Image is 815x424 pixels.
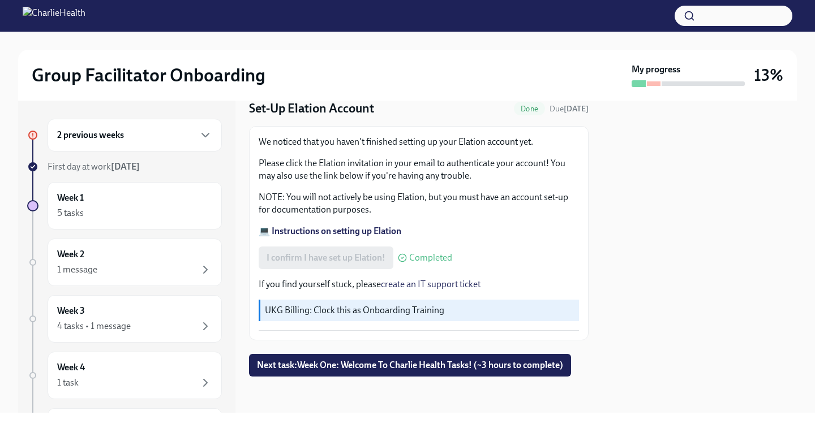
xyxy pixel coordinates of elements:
[257,360,563,371] span: Next task : Week One: Welcome To Charlie Health Tasks! (~3 hours to complete)
[259,157,579,182] p: Please click the Elation invitation in your email to authenticate your account! You may also use ...
[57,192,84,204] h6: Week 1
[259,136,579,148] p: We noticed that you haven't finished setting up your Elation account yet.
[259,191,579,216] p: NOTE: You will not actively be using Elation, but you must have an account set-up for documentati...
[27,161,222,173] a: First day at work[DATE]
[57,129,124,141] h6: 2 previous weeks
[27,352,222,399] a: Week 41 task
[57,377,79,389] div: 1 task
[57,263,97,276] div: 1 message
[249,100,374,117] h4: Set-Up Elation Account
[564,104,589,114] strong: [DATE]
[57,248,84,261] h6: Week 2
[550,103,589,114] span: September 25th, 2025 10:00
[754,65,783,85] h3: 13%
[632,63,680,76] strong: My progress
[381,279,481,289] a: create an IT support ticket
[57,305,85,317] h6: Week 3
[32,64,265,86] h2: Group Facilitator Onboarding
[409,253,452,262] span: Completed
[259,226,401,236] a: 💻 Instructions on setting up Elation
[111,161,140,172] strong: [DATE]
[23,7,85,25] img: CharlieHealth
[48,161,140,172] span: First day at work
[48,119,222,152] div: 2 previous weeks
[27,182,222,230] a: Week 15 tasks
[265,304,574,317] p: UKG Billing: Clock this as Onboarding Training
[259,278,579,291] p: If you find yourself stuck, please
[57,361,85,374] h6: Week 4
[27,295,222,343] a: Week 34 tasks • 1 message
[249,354,571,377] button: Next task:Week One: Welcome To Charlie Health Tasks! (~3 hours to complete)
[57,320,131,332] div: 4 tasks • 1 message
[57,207,84,219] div: 5 tasks
[550,104,589,114] span: Due
[514,105,545,113] span: Done
[27,239,222,286] a: Week 21 message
